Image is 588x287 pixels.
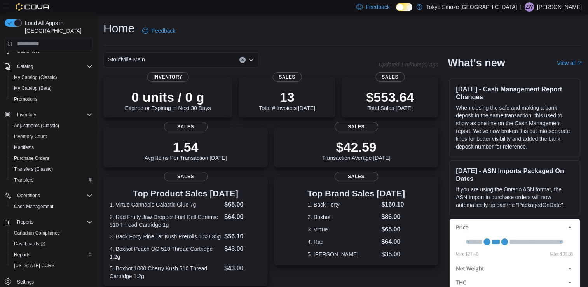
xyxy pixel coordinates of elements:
[108,55,145,64] span: Stouffville Main
[224,212,262,222] dd: $64.00
[2,190,96,201] button: Operations
[272,72,302,82] span: Sales
[11,143,92,152] span: Manifests
[164,172,208,181] span: Sales
[456,104,574,150] p: When closing the safe and making a bank deposit in the same transaction, this used to show as one...
[11,154,52,163] a: Purchase Orders
[139,23,178,38] a: Feedback
[11,143,37,152] a: Manifests
[11,239,48,248] a: Dashboards
[14,85,52,91] span: My Catalog (Beta)
[145,139,227,161] div: Avg Items Per Transaction [DATE]
[14,262,54,269] span: [US_STATE] CCRS
[259,89,315,105] p: 13
[14,133,47,140] span: Inventory Count
[2,109,96,120] button: Inventory
[110,189,262,198] h3: Top Product Sales [DATE]
[307,238,378,246] dt: 4. Rad
[11,261,92,270] span: Washington CCRS
[224,244,262,254] dd: $43.00
[322,139,391,155] p: $42.59
[224,200,262,209] dd: $65.00
[239,57,246,63] button: Clear input
[14,276,92,286] span: Settings
[456,85,574,101] h3: [DATE] - Cash Management Report Changes
[17,279,34,285] span: Settings
[307,250,378,258] dt: 5. [PERSON_NAME]
[381,225,405,234] dd: $65.00
[8,175,96,185] button: Transfers
[125,89,211,111] div: Expired or Expiring in Next 30 Days
[375,72,405,82] span: Sales
[110,201,221,208] dt: 1. Virtue Cannabis Galactic Glue 7g
[14,177,33,183] span: Transfers
[537,2,582,12] p: [PERSON_NAME]
[11,175,92,185] span: Transfers
[14,62,92,71] span: Catalog
[11,228,92,238] span: Canadian Compliance
[8,83,96,94] button: My Catalog (Beta)
[366,89,414,105] p: $553.64
[11,175,37,185] a: Transfers
[8,142,96,153] button: Manifests
[335,122,378,131] span: Sales
[164,122,208,131] span: Sales
[381,200,405,209] dd: $160.10
[448,57,505,69] h2: What's new
[14,166,53,172] span: Transfers (Classic)
[14,155,49,161] span: Purchase Orders
[381,250,405,259] dd: $35.00
[379,61,438,68] p: Updated 1 minute(s) ago
[366,3,389,11] span: Feedback
[11,239,92,248] span: Dashboards
[17,63,33,70] span: Catalog
[322,139,391,161] div: Transaction Average [DATE]
[525,2,534,12] div: Ziyad Weston
[14,217,92,227] span: Reports
[110,233,221,240] dt: 3. Back Forty Pine Tar Kush Prerolls 10x0.35g
[11,132,50,141] a: Inventory Count
[8,227,96,238] button: Canadian Compliance
[307,189,405,198] h3: Top Brand Sales [DATE]
[396,3,412,11] input: Dark Mode
[11,164,92,174] span: Transfers (Classic)
[11,121,92,130] span: Adjustments (Classic)
[110,213,221,229] dt: 2. Rad Fruity Jaw Dropper Fuel Cell Ceramic 510 Thread Cartridge 1g
[335,172,378,181] span: Sales
[11,261,58,270] a: [US_STATE] CCRS
[11,73,60,82] a: My Catalog (Classic)
[11,202,56,211] a: Cash Management
[11,154,92,163] span: Purchase Orders
[11,84,92,93] span: My Catalog (Beta)
[2,217,96,227] button: Reports
[8,131,96,142] button: Inventory Count
[14,203,53,210] span: Cash Management
[11,250,33,259] a: Reports
[8,164,96,175] button: Transfers (Classic)
[381,237,405,247] dd: $64.00
[577,61,582,66] svg: External link
[366,89,414,111] div: Total Sales [DATE]
[14,277,37,287] a: Settings
[11,228,63,238] a: Canadian Compliance
[426,2,517,12] p: Tokyo Smoke [GEOGRAPHIC_DATA]
[14,122,59,129] span: Adjustments (Classic)
[381,212,405,222] dd: $86.00
[8,201,96,212] button: Cash Management
[11,84,55,93] a: My Catalog (Beta)
[307,226,378,233] dt: 3. Virtue
[17,112,36,118] span: Inventory
[110,264,221,280] dt: 5. Boxhot 1000 Cherry Kush 510 Thread Cartridge 1.2g
[11,94,41,104] a: Promotions
[14,62,36,71] button: Catalog
[557,60,582,66] a: View allExternal link
[8,238,96,249] a: Dashboards
[14,230,60,236] span: Canadian Compliance
[307,213,378,221] dt: 2. Boxhot
[125,89,211,105] p: 0 units / 0 g
[22,19,92,35] span: Load All Apps in [GEOGRAPHIC_DATA]
[14,191,92,200] span: Operations
[8,72,96,83] button: My Catalog (Classic)
[307,201,378,208] dt: 1. Back Forty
